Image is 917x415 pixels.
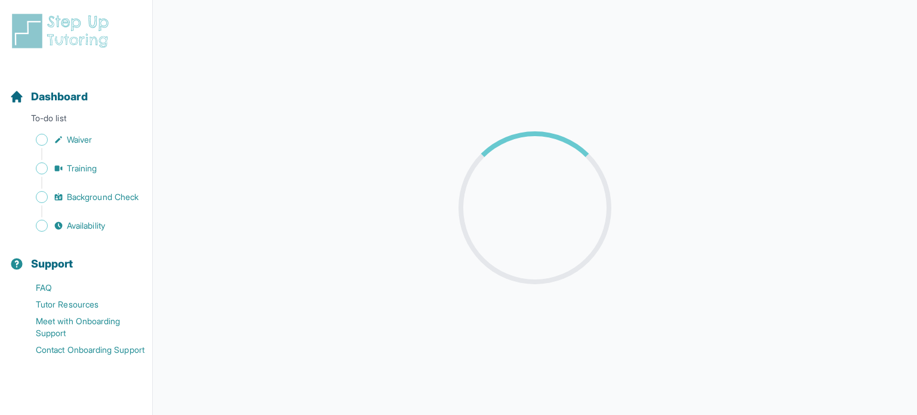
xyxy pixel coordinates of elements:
a: Dashboard [10,88,88,105]
span: Waiver [67,134,92,146]
a: Contact Onboarding Support [10,342,152,358]
a: Waiver [10,131,152,148]
span: Dashboard [31,88,88,105]
span: Training [67,162,97,174]
button: Dashboard [5,69,147,110]
a: Tutor Resources [10,296,152,313]
button: Support [5,236,147,277]
span: Support [31,256,73,272]
a: Availability [10,217,152,234]
img: logo [10,12,116,50]
p: To-do list [5,112,147,129]
a: Background Check [10,189,152,205]
span: Background Check [67,191,139,203]
a: Meet with Onboarding Support [10,313,152,342]
span: Availability [67,220,105,232]
a: FAQ [10,279,152,296]
a: Training [10,160,152,177]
